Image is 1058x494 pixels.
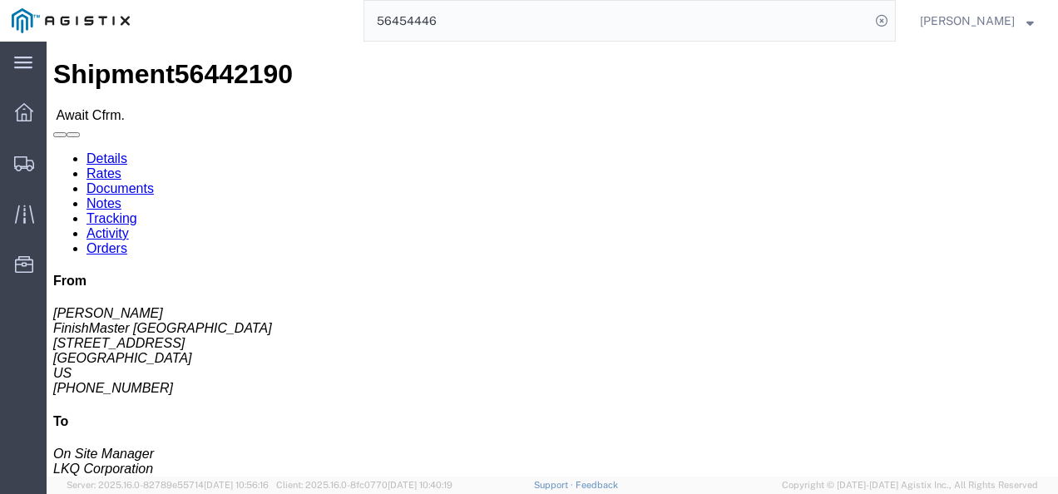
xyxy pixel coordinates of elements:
[12,8,130,33] img: logo
[920,12,1015,30] span: Nathan Seeley
[204,480,269,490] span: [DATE] 10:56:16
[67,480,269,490] span: Server: 2025.16.0-82789e55714
[576,480,618,490] a: Feedback
[47,42,1058,477] iframe: FS Legacy Container
[276,480,452,490] span: Client: 2025.16.0-8fc0770
[782,478,1038,492] span: Copyright © [DATE]-[DATE] Agistix Inc., All Rights Reserved
[388,480,452,490] span: [DATE] 10:40:19
[534,480,576,490] a: Support
[919,11,1035,31] button: [PERSON_NAME]
[364,1,870,41] input: Search for shipment number, reference number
